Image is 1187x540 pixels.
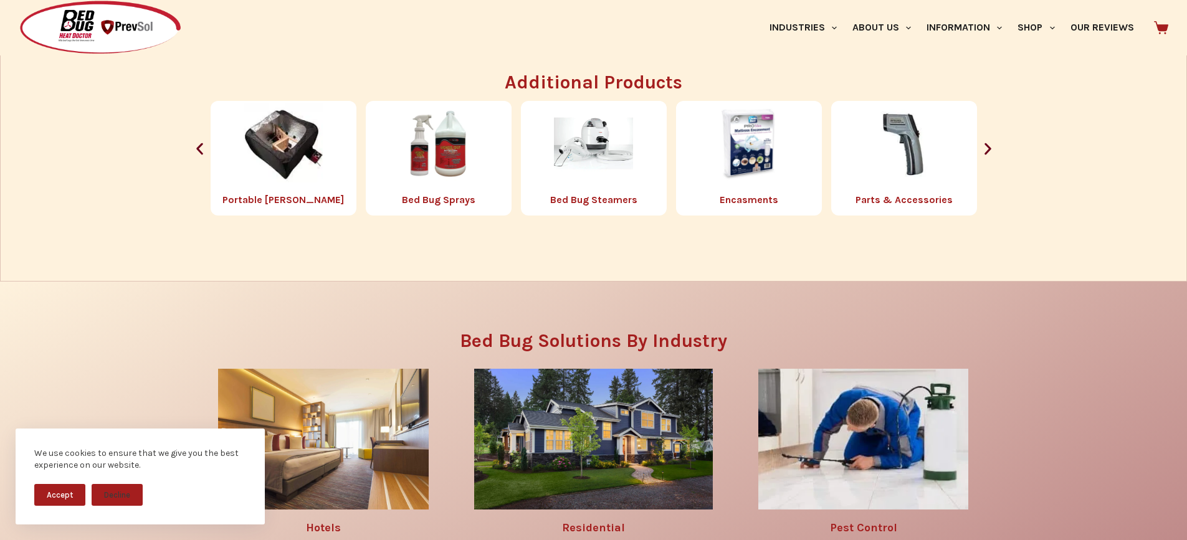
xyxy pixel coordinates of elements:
h3: Additional Products [192,73,996,92]
h3: Bed Bug Solutions By Industry [198,331,989,350]
a: Encasments [720,194,778,206]
button: Open LiveChat chat widget [10,5,47,42]
div: Next slide [980,141,996,156]
div: 8 / 8 [831,101,977,216]
a: Residential [562,521,625,534]
button: Accept [34,484,85,506]
div: 4 / 8 [211,101,356,216]
a: Portable [PERSON_NAME] [222,194,344,206]
div: We use cookies to ensure that we give you the best experience on our website. [34,447,246,471]
button: Decline [92,484,143,506]
a: Parts & Accessories [856,194,953,206]
div: Previous slide [192,141,207,156]
div: 7 / 8 [676,101,822,216]
a: Bed Bug Steamers [550,194,637,206]
a: Bed Bug Sprays [402,194,475,206]
div: Carousel [211,101,977,216]
a: Hotels [306,521,341,534]
a: Pest Control [830,521,897,534]
div: 5 / 8 [366,101,512,216]
div: 6 / 8 [521,101,667,216]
